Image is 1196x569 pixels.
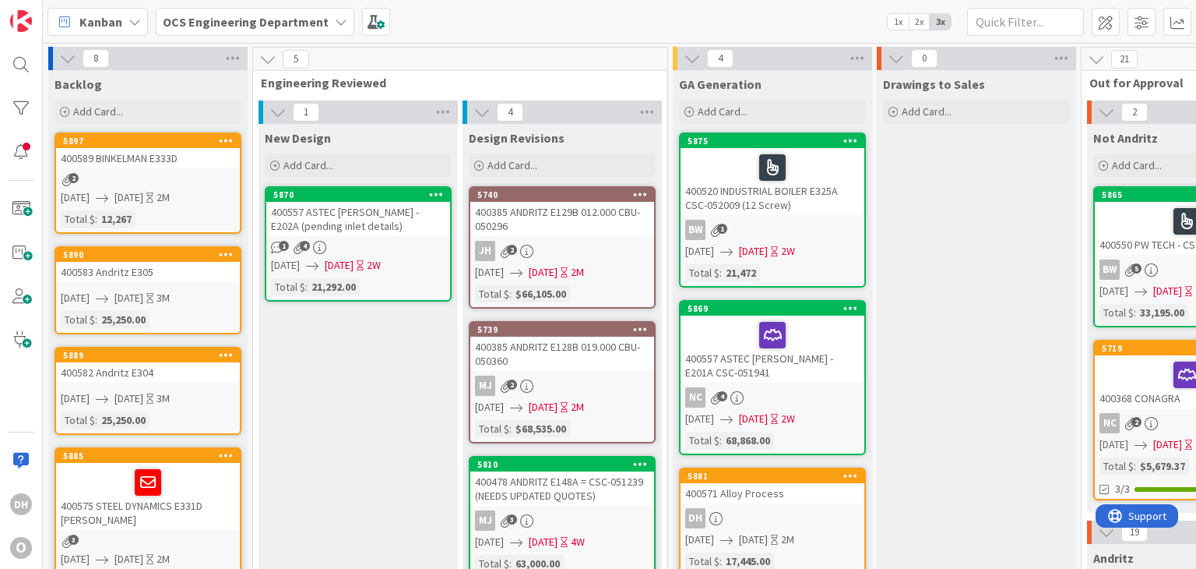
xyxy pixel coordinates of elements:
[273,189,450,200] div: 5870
[507,245,517,255] span: 2
[681,387,864,408] div: NC
[61,290,90,306] span: [DATE]
[1099,436,1128,453] span: [DATE]
[487,158,537,172] span: Add Card...
[308,278,360,295] div: 21,292.00
[685,532,714,548] span: [DATE]
[883,76,985,92] span: Drawings to Sales
[56,148,240,168] div: 400589 BINKELMAN E333D
[722,264,760,281] div: 21,472
[56,348,240,383] div: 5889400582 Andritz E304
[470,188,654,202] div: 5740
[266,202,450,236] div: 400557 ASTEC [PERSON_NAME] - E202A (pending inlet details)
[367,257,381,274] div: 2W
[56,134,240,148] div: 5897
[529,399,558,415] span: [DATE]
[739,411,768,427] span: [DATE]
[477,459,654,470] div: 5810
[114,551,143,567] span: [DATE]
[61,189,90,206] span: [DATE]
[681,316,864,383] div: 400557 ASTEC [PERSON_NAME] - E201A CSC-051941
[261,75,648,90] span: Engineering Reviewed
[507,514,517,525] span: 3
[470,241,654,261] div: JH
[56,248,240,282] div: 5890400583 Andritz E305
[685,508,705,528] div: DH
[157,189,170,206] div: 2M
[79,12,122,31] span: Kanban
[1131,417,1141,427] span: 2
[266,188,450,202] div: 5870
[681,220,864,240] div: BW
[681,469,864,483] div: 5881
[909,14,930,30] span: 2x
[469,130,565,146] span: Design Revisions
[681,134,864,148] div: 5875
[265,186,452,302] a: 5870400557 ASTEC [PERSON_NAME] - E202A (pending inlet details)[DATE][DATE]2WTotal $:21,292.00
[95,412,97,429] span: :
[283,158,333,172] span: Add Card...
[497,103,523,122] span: 4
[512,285,570,302] div: $66,105.00
[56,449,240,530] div: 5885400575 STEEL DYNAMICS E331D [PERSON_NAME]
[1121,523,1148,542] span: 19
[707,49,733,68] span: 4
[300,241,310,251] span: 4
[685,387,705,408] div: NC
[1115,481,1130,497] span: 3/3
[967,8,1084,36] input: Quick Filter...
[325,257,354,274] span: [DATE]
[305,278,308,295] span: :
[470,376,654,396] div: MJ
[469,321,656,444] a: 5739400385 ANDRITZ E128B 019.000 CBU- 050360MJ[DATE][DATE]2MTotal $:$68,535.00
[114,290,143,306] span: [DATE]
[685,432,719,449] div: Total $
[698,104,747,118] span: Add Card...
[475,285,509,302] div: Total $
[55,76,102,92] span: Backlog
[69,535,79,545] span: 3
[469,186,656,309] a: 5740400385 ANDRITZ E129B 012.000 CBU- 050296JH[DATE][DATE]2MTotal $:$66,105.00
[55,133,241,234] a: 5897400589 BINKELMAN E333D[DATE][DATE]2MTotal $:12,267
[1099,304,1134,321] div: Total $
[681,302,864,316] div: 5869
[56,248,240,262] div: 5890
[1093,550,1134,566] span: Andritz
[157,290,170,306] div: 3M
[477,189,654,200] div: 5740
[157,551,170,567] div: 2M
[55,246,241,334] a: 5890400583 Andritz E305[DATE][DATE]3MTotal $:25,250.00
[56,362,240,383] div: 400582 Andritz E304
[717,224,727,234] span: 1
[1112,158,1162,172] span: Add Card...
[56,348,240,362] div: 5889
[56,134,240,168] div: 5897400589 BINKELMAN E333D
[1136,304,1188,321] div: 33,195.00
[95,210,97,228] span: :
[266,188,450,236] div: 5870400557 ASTEC [PERSON_NAME] - E202A (pending inlet details)
[56,449,240,463] div: 5885
[679,76,762,92] span: GA Generation
[681,148,864,215] div: 400520 INDUSTRIAL BOILER E325A CSC-052009 (12 Screw)
[475,264,504,281] span: [DATE]
[63,451,240,461] div: 5885
[69,173,79,183] span: 2
[97,210,135,228] div: 12,267
[571,264,584,281] div: 2M
[56,463,240,530] div: 400575 STEEL DYNAMICS E331D [PERSON_NAME]
[283,50,309,69] span: 5
[685,220,705,240] div: BW
[61,311,95,328] div: Total $
[888,14,909,30] span: 1x
[470,458,654,506] div: 5810400478 ANDRITZ E148A = CSC-051239 (NEEDS UPDATED QUOTES)
[681,469,864,504] div: 5881400571 Alloy Process
[571,534,585,550] div: 4W
[56,262,240,282] div: 400583 Andritz E305
[1099,458,1134,475] div: Total $
[55,347,241,435] a: 5889400582 Andritz E304[DATE][DATE]3MTotal $:25,250.00
[911,49,937,68] span: 0
[73,104,123,118] span: Add Card...
[781,243,795,260] div: 2W
[293,103,319,122] span: 1
[470,472,654,506] div: 400478 ANDRITZ E148A = CSC-051239 (NEEDS UPDATED QUOTES)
